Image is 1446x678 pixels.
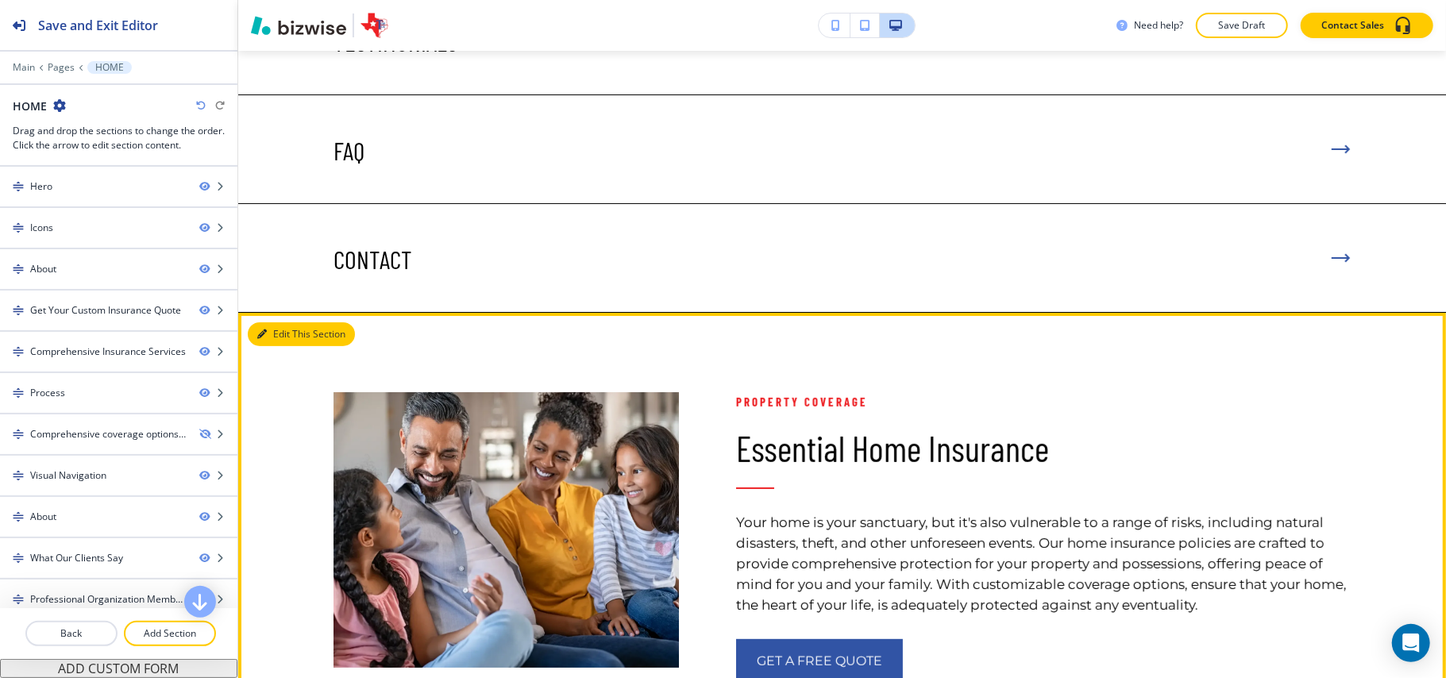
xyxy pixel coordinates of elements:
button: Contact Sales [1301,13,1433,38]
div: Process [30,386,65,400]
img: Drag [13,511,24,522]
button: HOME [87,61,132,74]
div: What Our Clients Say [30,551,123,565]
div: Hero [30,179,52,194]
div: Visual Navigation [30,468,106,483]
h3: Need help? [1134,18,1183,33]
div: Comprehensive Insurance Services [30,345,186,359]
img: Drag [13,470,24,481]
button: Add Section [124,621,216,646]
p: HOME [95,62,124,73]
img: Drag [13,305,24,316]
div: Professional Organization Memberships [30,592,187,607]
button: Main [13,62,35,73]
img: bdd616a12bdb5fb4d820195e3ad5cd6a.webp [334,392,679,668]
button: Pages [48,62,75,73]
img: Drag [13,553,24,564]
p: Add Section [125,626,214,641]
img: Drag [13,346,24,357]
img: Drag [13,181,24,192]
button: Edit This Section [248,322,355,346]
img: Drag [13,387,24,399]
div: Get Your Custom Insurance Quote [30,303,181,318]
img: Drag [13,594,24,605]
div: About [30,262,56,276]
button: Back [25,621,118,646]
img: Drag [13,429,24,440]
p: Save Draft [1217,18,1267,33]
p: Contact Sales [1321,18,1384,33]
div: Icons [30,221,53,235]
img: Drag [13,222,24,233]
h3: Drag and drop the sections to change the order. Click the arrow to edit section content. [13,124,225,152]
div: Open Intercom Messenger [1392,624,1430,662]
div: Comprehensive coverage options you can trust [30,427,187,441]
p: Your home is your sanctuary, but it's also vulnerable to a range of risks, including natural disa... [736,512,1351,615]
h2: HOME [13,98,47,114]
span: Get a Free Quote [757,652,882,671]
p: Back [27,626,116,641]
img: Drag [13,264,24,275]
img: Your Logo [361,13,388,38]
button: Save Draft [1196,13,1288,38]
p: Property coverage [736,392,1351,411]
p: FAQ [334,135,364,165]
p: CONTACT [334,244,412,274]
img: Bizwise Logo [251,16,346,35]
p: Essential Home Insurance [736,427,1351,469]
div: About [30,510,56,524]
h2: Save and Exit Editor [38,16,158,35]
